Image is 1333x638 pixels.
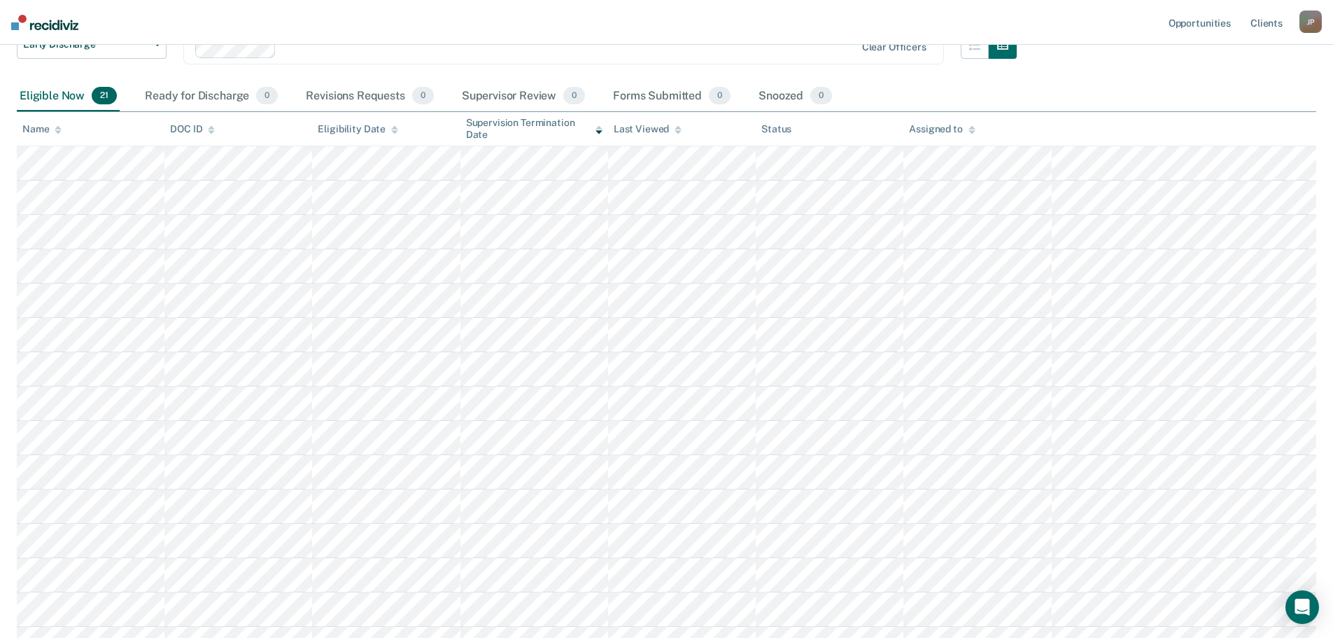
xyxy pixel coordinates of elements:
div: Last Viewed [614,123,682,135]
span: 21 [92,87,117,105]
div: Name [22,123,62,135]
span: 0 [810,87,832,105]
div: Clear officers [862,41,926,53]
div: Open Intercom Messenger [1285,590,1319,624]
div: Supervisor Review0 [459,81,588,112]
span: 0 [709,87,731,105]
div: Supervision Termination Date [466,117,602,141]
div: J P [1299,11,1322,33]
div: Forms Submitted0 [610,81,733,112]
div: Ready for Discharge0 [142,81,281,112]
div: Revisions Requests0 [303,81,436,112]
div: Snoozed0 [756,81,835,112]
button: JP [1299,11,1322,33]
span: 0 [563,87,585,105]
div: Eligible Now21 [17,81,120,112]
div: Status [761,123,791,135]
div: Assigned to [909,123,975,135]
span: 0 [256,87,278,105]
img: Recidiviz [11,15,78,30]
div: DOC ID [170,123,215,135]
span: 0 [412,87,434,105]
div: Eligibility Date [318,123,398,135]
